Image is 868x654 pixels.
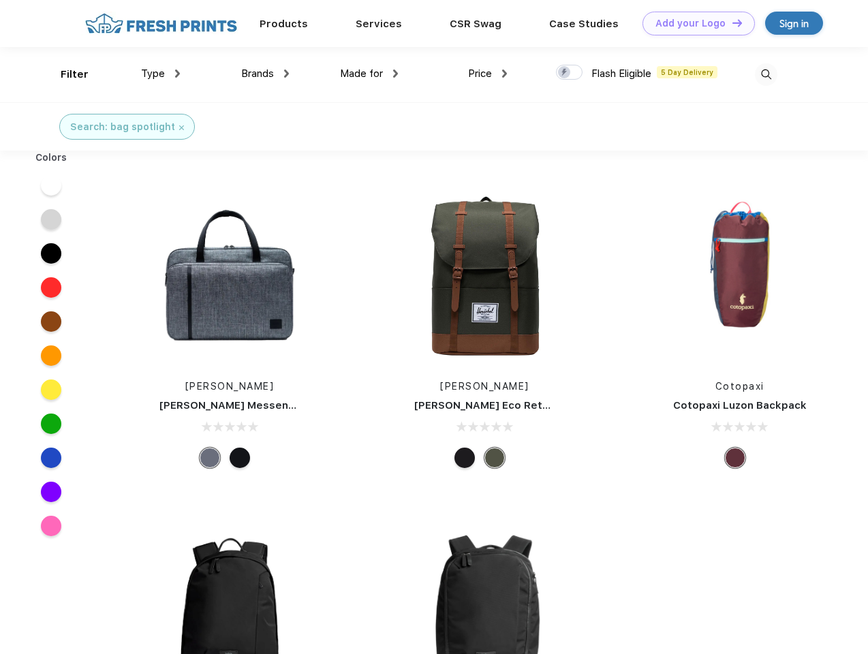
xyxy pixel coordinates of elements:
[732,19,742,27] img: DT
[468,67,492,80] span: Price
[230,448,250,468] div: Black
[755,63,777,86] img: desktop_search.svg
[159,399,307,411] a: [PERSON_NAME] Messenger
[70,120,175,134] div: Search: bag spotlight
[715,381,764,392] a: Cotopaxi
[139,185,320,366] img: func=resize&h=266
[484,448,505,468] div: Forest
[141,67,165,80] span: Type
[185,381,275,392] a: [PERSON_NAME]
[673,399,807,411] a: Cotopaxi Luzon Backpack
[284,69,289,78] img: dropdown.png
[454,448,475,468] div: Black
[340,67,383,80] span: Made for
[394,185,575,366] img: func=resize&h=266
[393,69,398,78] img: dropdown.png
[175,69,180,78] img: dropdown.png
[591,67,651,80] span: Flash Eligible
[414,399,693,411] a: [PERSON_NAME] Eco Retreat 15" Computer Backpack
[200,448,220,468] div: Raven Crosshatch
[765,12,823,35] a: Sign in
[649,185,831,366] img: func=resize&h=266
[25,151,78,165] div: Colors
[725,448,745,468] div: Surprise
[655,18,726,29] div: Add your Logo
[657,66,717,78] span: 5 Day Delivery
[241,67,274,80] span: Brands
[502,69,507,78] img: dropdown.png
[779,16,809,31] div: Sign in
[61,67,89,82] div: Filter
[81,12,241,35] img: fo%20logo%202.webp
[440,381,529,392] a: [PERSON_NAME]
[179,125,184,130] img: filter_cancel.svg
[260,18,308,30] a: Products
